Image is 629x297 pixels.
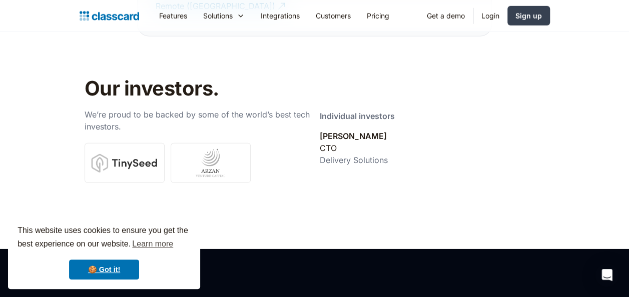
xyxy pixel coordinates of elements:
[507,6,550,25] a: Sign up
[320,154,388,166] div: Delivery Solutions
[80,9,139,23] a: home
[419,4,473,27] a: Get a demo
[85,76,402,100] h2: Our investors.
[195,4,253,27] div: Solutions
[131,236,175,251] a: learn more about cookies
[515,10,542,21] div: Sign up
[253,4,308,27] a: Integrations
[320,110,395,122] div: Individual investors
[320,142,337,154] div: CTO
[151,4,195,27] a: Features
[8,215,200,289] div: cookieconsent
[85,108,310,132] p: We’re proud to be backed by some of the world’s best tech investors.
[320,131,387,141] a: [PERSON_NAME]
[308,4,359,27] a: Customers
[595,263,619,287] div: Open Intercom Messenger
[359,4,397,27] a: Pricing
[18,224,191,251] span: This website uses cookies to ensure you get the best experience on our website.
[69,259,139,279] a: dismiss cookie message
[473,4,507,27] a: Login
[203,10,233,21] div: Solutions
